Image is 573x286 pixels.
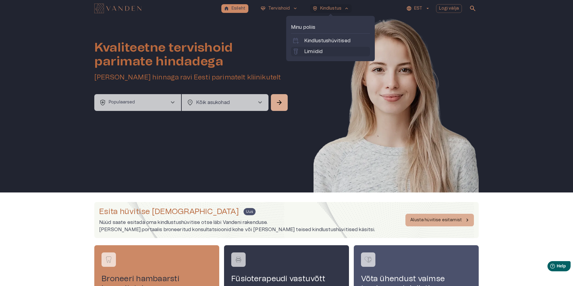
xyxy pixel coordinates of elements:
[169,99,176,106] span: chevron_right
[276,99,283,106] span: arrow_forward
[234,255,243,264] img: Füsioterapeudi vastuvõtt logo
[293,6,298,11] span: keyboard_arrow_down
[109,99,135,106] p: Populaarsed
[94,73,289,82] h5: [PERSON_NAME] hinnaga ravi Eesti parimatelt kliinikutelt
[221,4,248,13] button: homeEsileht
[271,94,288,111] button: Search
[414,5,422,12] p: EST
[224,6,229,11] span: home
[344,6,349,11] span: keyboard_arrow_up
[99,226,375,233] p: [PERSON_NAME] portaalis broneeritud konsultatsioonid kohe või [PERSON_NAME] teised kindlustushüvi...
[94,4,141,13] img: Vanden logo
[99,99,106,106] span: health_and_safety
[244,208,255,215] span: Uus
[436,4,462,13] button: Logi välja
[99,219,375,226] p: Nüüd saate esitada oma kindlustushüvitise otse läbi Vandeni rakenduse.
[310,4,352,13] button: health_and_safetyKindlustuskeyboard_arrow_up
[291,24,370,31] p: Minu poliis
[104,255,113,264] img: Broneeri hambaarsti konsultatsioon logo
[94,94,181,111] button: health_and_safetyPopulaarsedchevron_right
[99,207,239,216] h4: Esita hüvitise [DEMOGRAPHIC_DATA]
[312,6,318,11] span: health_and_safety
[292,37,299,44] span: calendar_add_on
[231,274,342,284] h4: Füsioterapeudi vastuvõtt
[232,5,245,12] p: Esileht
[196,99,247,106] p: Kõik asukohad
[467,2,479,14] button: open search modal
[186,99,194,106] span: location_on
[410,217,462,223] p: Alusta hüvitise esitamist
[94,4,219,13] a: Navigate to homepage
[292,48,299,55] span: labs
[405,4,431,13] button: EST
[292,37,369,44] a: calendar_add_onKindlustushüvitised
[94,41,289,68] h1: Kvaliteetne tervishoid parimate hindadega
[364,255,373,264] img: Võta ühendust vaimse tervise spetsialistiga logo
[439,5,459,12] p: Logi välja
[314,17,479,210] img: Woman smiling
[405,214,474,226] button: Alusta hüvitise esitamist
[292,48,369,55] a: labsLimiidid
[304,37,350,44] p: Kindlustushüvitised
[526,259,573,276] iframe: Help widget launcher
[304,48,323,55] p: Limiidid
[258,4,300,13] button: ecg_heartTervishoidkeyboard_arrow_down
[320,5,342,12] p: Kindlustus
[469,5,476,12] span: search
[260,6,266,11] span: ecg_heart
[268,5,290,12] p: Tervishoid
[256,99,264,106] span: chevron_right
